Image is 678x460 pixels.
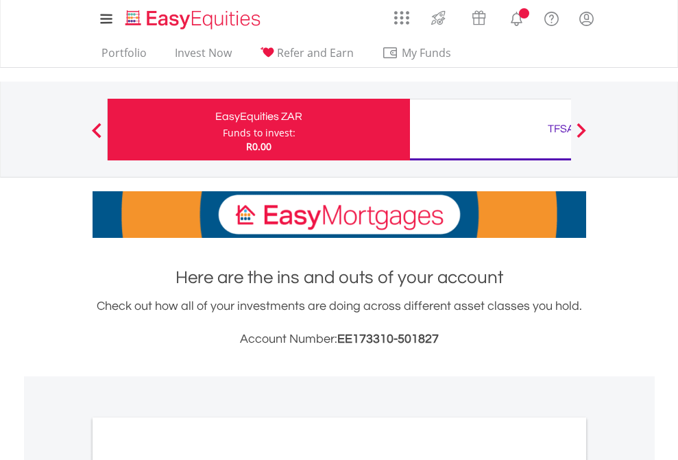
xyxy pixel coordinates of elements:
img: EasyEquities_Logo.png [123,8,266,31]
a: Notifications [499,3,534,31]
h3: Account Number: [93,330,586,349]
div: Funds to invest: [223,126,295,140]
div: EasyEquities ZAR [116,107,402,126]
a: My Profile [569,3,604,34]
a: Home page [120,3,266,31]
img: grid-menu-icon.svg [394,10,409,25]
span: My Funds [382,44,472,62]
span: R0.00 [246,140,271,153]
img: EasyMortage Promotion Banner [93,191,586,238]
span: EE173310-501827 [337,332,439,346]
a: Invest Now [169,46,237,67]
a: Portfolio [96,46,152,67]
a: Vouchers [459,3,499,29]
img: thrive-v2.svg [427,7,450,29]
a: FAQ's and Support [534,3,569,31]
span: Refer and Earn [277,45,354,60]
img: vouchers-v2.svg [468,7,490,29]
button: Previous [83,130,110,143]
a: Refer and Earn [254,46,359,67]
a: AppsGrid [385,3,418,25]
button: Next [568,130,595,143]
h1: Here are the ins and outs of your account [93,265,586,290]
div: Check out how all of your investments are doing across different asset classes you hold. [93,297,586,349]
